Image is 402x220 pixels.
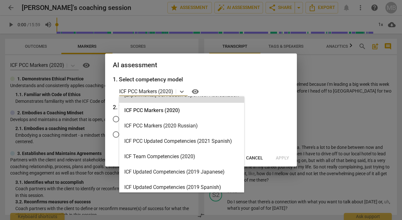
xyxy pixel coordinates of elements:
a: Help [188,86,200,97]
div: ICF Team Competencies (2020) [119,149,244,164]
p: ICF PCC Markers (2020) [119,88,173,95]
div: ICF Updated Competencies (2019 Spanish) [119,180,244,195]
h3: 2. Who is the coach? [113,103,289,111]
div: ICF PCC Markers (2020 Russian) [119,118,244,134]
span: visibility [191,88,199,95]
div: ICF Updated Competencies (2019 Japanese) [119,164,244,180]
div: ICF PCC Updated Competencies (2021 Spanish) [119,134,244,149]
button: Help [190,86,200,97]
span: Cancel [246,155,263,161]
h2: AI assessment [113,61,289,69]
button: Cancel [241,152,268,164]
h3: 1. Select competency model [113,75,289,84]
div: ICF PCC Markers (2020) [119,103,244,118]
